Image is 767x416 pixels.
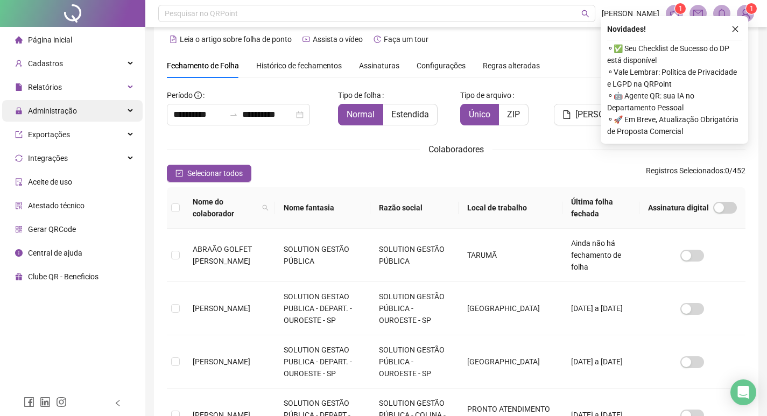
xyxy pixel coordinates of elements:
span: ⚬ 🚀 Em Breve, Atualização Obrigatória de Proposta Comercial [607,114,742,137]
span: to [229,110,238,119]
span: linkedin [40,397,51,407]
td: [GEOGRAPHIC_DATA] [459,335,562,389]
td: SOLUTION GESTÃO PÚBLICA [275,229,370,282]
td: SOLUTION GESTAO PUBLICA - DEPART. - OUROESTE - SP [275,282,370,335]
span: Clube QR - Beneficios [28,272,98,281]
span: Nome do colaborador [193,196,258,220]
span: Fechamento de Folha [167,61,239,70]
span: Regras alteradas [483,62,540,69]
span: lock [15,107,23,115]
span: : 0 / 452 [646,165,745,182]
td: [DATE] a [DATE] [562,282,639,335]
span: Aceite de uso [28,178,72,186]
th: Razão social [370,187,459,229]
span: Leia o artigo sobre folha de ponto [180,35,292,44]
span: qrcode [15,225,23,233]
span: Página inicial [28,36,72,44]
span: Único [469,109,490,119]
span: Ainda não há fechamento de folha [571,239,621,271]
img: 91919 [737,5,754,22]
span: Gerar QRCode [28,225,76,234]
span: bell [717,9,727,18]
span: Assinatura digital [648,202,709,214]
span: gift [15,273,23,280]
span: youtube [302,36,310,43]
span: Central de ajuda [28,249,82,257]
span: Integrações [28,154,68,163]
span: Relatórios [28,83,62,91]
th: Última folha fechada [562,187,639,229]
span: 1 [750,5,754,12]
td: SOLUTION GESTÃO PÚBLICA [370,229,459,282]
span: Assista o vídeo [313,35,363,44]
span: sync [15,154,23,162]
span: Tipo de folha [338,89,381,101]
span: Selecionar todos [187,167,243,179]
span: Atestado técnico [28,201,85,210]
span: swap-right [229,110,238,119]
span: audit [15,178,23,186]
span: user-add [15,60,23,67]
td: [GEOGRAPHIC_DATA] [459,282,562,335]
span: info-circle [194,91,202,99]
span: Administração [28,107,77,115]
span: Histórico de fechamentos [256,61,342,70]
span: Novidades ! [607,23,646,35]
span: home [15,36,23,44]
span: solution [15,202,23,209]
button: [PERSON_NAME] [554,104,649,125]
th: Local de trabalho [459,187,562,229]
span: mail [693,9,703,18]
span: export [15,131,23,138]
span: Normal [347,109,375,119]
span: ABRAÃO GOLFET [PERSON_NAME] [193,245,252,265]
span: [PERSON_NAME] [193,357,250,366]
span: Exportações [28,130,70,139]
sup: 1 [675,3,686,14]
span: ⚬ 🤖 Agente QR: sua IA no Departamento Pessoal [607,90,742,114]
span: ZIP [507,109,520,119]
span: notification [670,9,679,18]
span: close [731,25,739,33]
td: SOLUTION GESTÃO PÚBLICA - OUROESTE - SP [370,335,459,389]
span: file-text [170,36,177,43]
span: Registros Selecionados [646,166,723,175]
button: Selecionar todos [167,165,251,182]
span: ⚬ Vale Lembrar: Política de Privacidade e LGPD na QRPoint [607,66,742,90]
span: Estendida [391,109,429,119]
td: SOLUTION GESTAO PUBLICA - DEPART. - OUROESTE - SP [275,335,370,389]
span: search [260,194,271,222]
span: 1 [679,5,682,12]
span: search [581,10,589,18]
td: SOLUTION GESTÃO PÚBLICA - OUROESTE - SP [370,282,459,335]
span: instagram [56,397,67,407]
span: info-circle [15,249,23,257]
span: file [15,83,23,91]
span: ⚬ ✅ Seu Checklist de Sucesso do DP está disponível [607,43,742,66]
sup: Atualize o seu contato no menu Meus Dados [746,3,757,14]
th: Nome fantasia [275,187,370,229]
td: TARUMÃ [459,229,562,282]
span: history [374,36,381,43]
span: Período [167,91,193,100]
span: Colaboradores [428,144,484,154]
span: facebook [24,397,34,407]
div: Open Intercom Messenger [730,379,756,405]
span: file [562,110,571,119]
td: [DATE] a [DATE] [562,335,639,389]
span: Faça um tour [384,35,428,44]
span: Tipo de arquivo [460,89,511,101]
span: Configurações [417,62,466,69]
span: check-square [175,170,183,177]
span: Assinaturas [359,62,399,69]
span: search [262,205,269,211]
span: left [114,399,122,407]
span: [PERSON_NAME] [193,304,250,313]
span: [PERSON_NAME] [602,8,659,19]
span: Cadastros [28,59,63,68]
span: [PERSON_NAME] [575,108,640,121]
